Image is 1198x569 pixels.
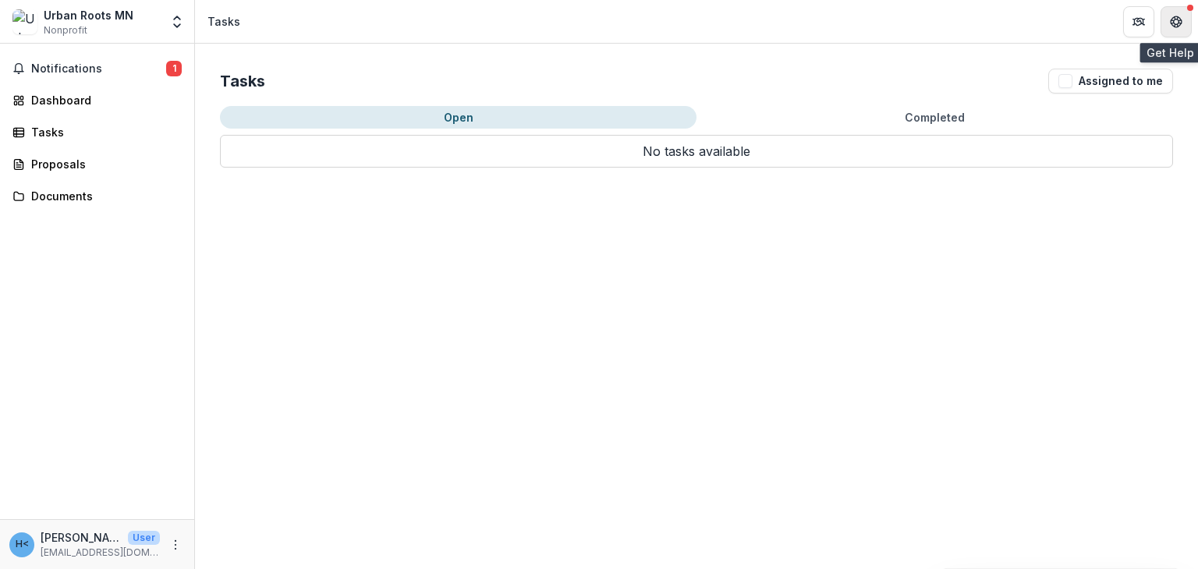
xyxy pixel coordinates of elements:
[128,531,160,545] p: User
[220,135,1173,168] p: No tasks available
[12,9,37,34] img: Urban Roots MN
[201,10,246,33] nav: breadcrumb
[6,151,188,177] a: Proposals
[220,106,696,129] button: Open
[1161,6,1192,37] button: Get Help
[696,106,1173,129] button: Completed
[6,87,188,113] a: Dashboard
[31,92,175,108] div: Dashboard
[6,119,188,145] a: Tasks
[41,529,122,546] p: [PERSON_NAME] <[EMAIL_ADDRESS][DOMAIN_NAME]>
[166,6,188,37] button: Open entity switcher
[31,156,175,172] div: Proposals
[220,72,265,90] h2: Tasks
[44,7,133,23] div: Urban Roots MN
[41,546,160,560] p: [EMAIL_ADDRESS][DOMAIN_NAME]
[166,61,182,76] span: 1
[6,56,188,81] button: Notifications1
[6,183,188,209] a: Documents
[1123,6,1154,37] button: Partners
[16,539,29,550] div: Hayley Ball <hayleyball@urbanrootsmn.org>
[1048,69,1173,94] button: Assigned to me
[31,188,175,204] div: Documents
[44,23,87,37] span: Nonprofit
[207,13,240,30] div: Tasks
[31,124,175,140] div: Tasks
[31,62,166,76] span: Notifications
[166,535,185,554] button: More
